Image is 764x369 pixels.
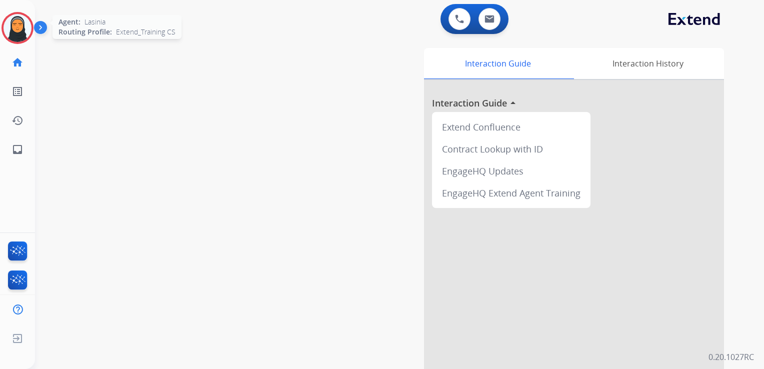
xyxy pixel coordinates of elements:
[436,116,586,138] div: Extend Confluence
[436,182,586,204] div: EngageHQ Extend Agent Training
[11,143,23,155] mat-icon: inbox
[436,160,586,182] div: EngageHQ Updates
[3,14,31,42] img: avatar
[11,114,23,126] mat-icon: history
[116,27,175,37] span: Extend_Training CS
[11,56,23,68] mat-icon: home
[84,17,105,27] span: Lasinia
[424,48,571,79] div: Interaction Guide
[708,351,754,363] p: 0.20.1027RC
[58,27,112,37] span: Routing Profile:
[11,85,23,97] mat-icon: list_alt
[58,17,80,27] span: Agent:
[436,138,586,160] div: Contract Lookup with ID
[571,48,724,79] div: Interaction History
